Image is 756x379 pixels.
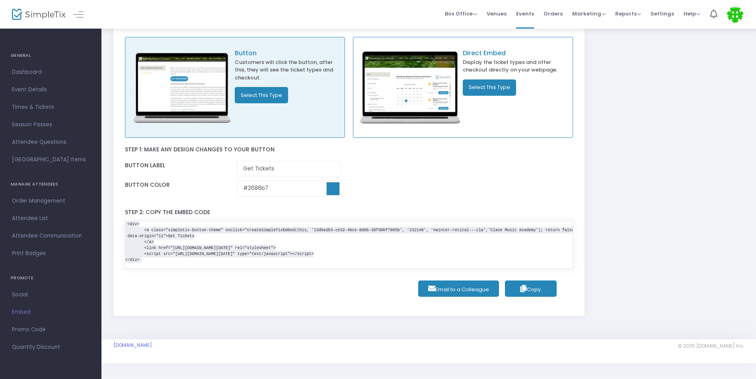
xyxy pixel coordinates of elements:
span: Reports [615,10,641,17]
span: Times & Tickets [12,102,90,112]
span: Help [684,10,700,17]
img: embed_button.png [129,48,235,126]
p: Direct Embed [463,48,569,58]
a: Email to a Colleague [418,280,499,297]
a: [DOMAIN_NAME] [113,342,152,348]
p: Button [235,48,341,58]
label: Button color [125,177,170,193]
p: Customers will click the button, after this, they will see the ticket types and checkout. [235,58,341,82]
span: Social [12,290,90,300]
span: Copy [520,286,541,293]
span: Event Details [12,85,90,95]
span: Season Passes [12,120,90,130]
h4: GENERAL [11,48,91,64]
span: Settings [651,4,674,24]
button: Select This Type [463,79,516,96]
span: Quantity Discount [12,342,90,352]
p: Display the ticket types and offer checkout directly on your webpage. [463,58,569,74]
span: Attendee Questions [12,137,90,147]
h4: PROMOTE [11,270,91,286]
span: © 2025 [DOMAIN_NAME] Inc. [678,343,744,349]
button: Copy [505,280,557,297]
span: Attendee Communication [12,231,90,241]
button: Select This Type [235,87,288,103]
label: Button label [125,158,165,174]
label: Step 1: Make any design changes to your button [125,142,275,158]
span: Attendee List [12,213,90,224]
img: direct_embed.png [357,48,463,126]
span: [GEOGRAPHIC_DATA] Items [12,155,90,165]
span: Venues [487,4,507,24]
span: Marketing [572,10,606,17]
span: Email to a Colleague [424,282,493,297]
span: Order Management [12,196,90,206]
h4: MANAGE ATTENDEES [11,176,91,192]
span: Events [516,4,534,24]
span: Promo Code [12,325,90,335]
span: Print Badges [12,248,90,259]
input: Enter Button Label [237,161,341,177]
span: Orders [544,4,563,24]
span: Dashboard [12,67,90,77]
span: Box Office [445,10,477,17]
span: Embed [12,307,90,317]
label: Step 2: Copy the embed code [125,205,210,221]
